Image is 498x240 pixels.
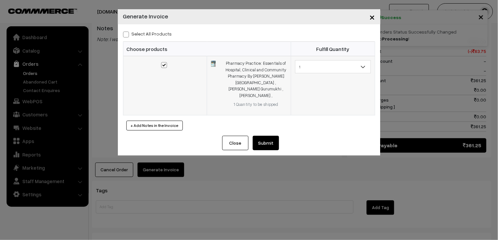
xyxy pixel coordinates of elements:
th: Fulfill Quantity [291,42,375,56]
button: Close [222,136,249,150]
button: + Add Notes in the Invoice [126,121,183,131]
h4: Generate Invoice [123,12,168,21]
th: Choose products [123,42,291,56]
span: 1 [295,60,371,73]
span: 1 [295,61,371,73]
label: Select all Products [123,30,172,37]
span: × [370,11,375,23]
button: Close [364,7,380,27]
div: 1 Quantity to be shipped [226,101,287,108]
img: 11661702561525-img5fed90940c0e2.jpg [211,61,215,67]
div: Pharmacy Practice: Essentials of Hospital, Clinical and Community Pharmacy By [PERSON_NAME][GEOGR... [226,60,287,99]
button: Submit [253,136,279,150]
